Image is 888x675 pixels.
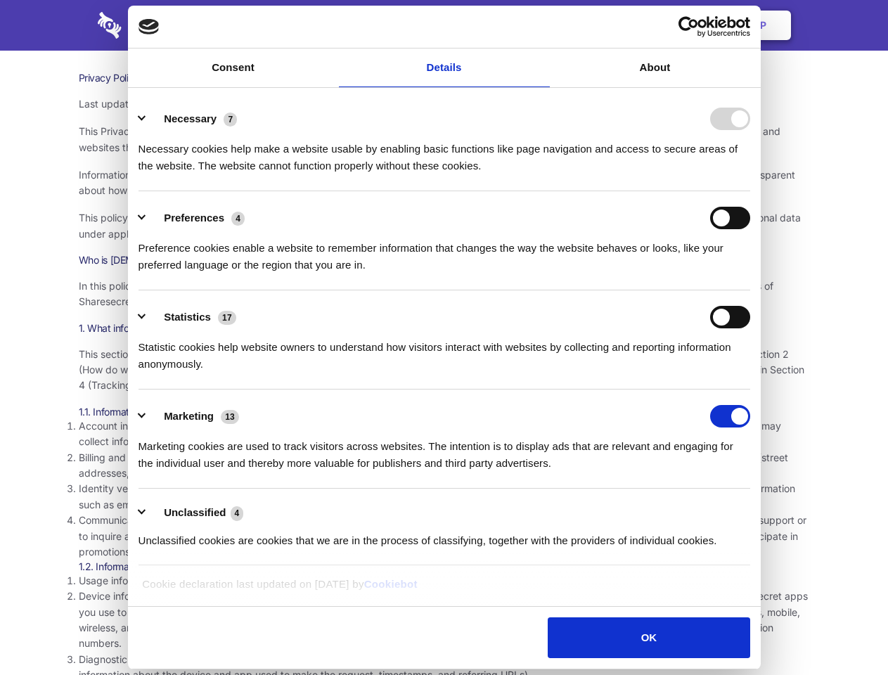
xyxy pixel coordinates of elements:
[79,280,773,307] span: In this policy, “Sharesecret,” “we,” “us,” and “our” refer to Sharesecret Inc., a U.S. company. S...
[79,590,808,649] span: Device information. We may collect information from and about the device you use to access our se...
[139,130,750,174] div: Necessary cookies help make a website usable by enabling basic functions like page navigation and...
[79,574,669,586] span: Usage information. We collect information about how you interact with our services, when and for ...
[139,504,252,522] button: Unclassified (4)
[570,4,635,47] a: Contact
[231,212,245,226] span: 4
[139,207,254,229] button: Preferences (4)
[139,522,750,549] div: Unclassified cookies are cookies that we are in the process of classifying, together with the pro...
[221,410,239,424] span: 13
[79,169,795,196] span: Information security and privacy are at the heart of what Sharesecret values and promotes as a co...
[79,254,219,266] span: Who is [DEMOGRAPHIC_DATA]?
[79,482,795,510] span: Identity verification information. Some services require you to verify your identity as part of c...
[164,311,211,323] label: Statistics
[79,72,810,84] h1: Privacy Policy
[79,125,780,153] span: This Privacy Policy describes how we process and handle data provided to Sharesecret in connectio...
[79,560,304,572] span: 1.2. Information collected when you use our services
[224,112,237,127] span: 7
[79,451,788,479] span: Billing and payment information. In order to purchase a service, you may need to provide us with ...
[218,311,236,325] span: 17
[79,514,806,558] span: Communications and submissions. You may choose to provide us with information when you communicat...
[139,19,160,34] img: logo
[79,212,801,239] span: This policy uses the term “personal data” to refer to information that is related to an identifie...
[231,506,244,520] span: 4
[79,420,781,447] span: Account information. Our services generally require you to create an account before you can acces...
[364,578,418,590] a: Cookiebot
[139,427,750,472] div: Marketing cookies are used to track visitors across websites. The intention is to display ads tha...
[139,306,245,328] button: Statistics (17)
[79,322,273,334] span: 1. What information do we collect about you?
[627,16,750,37] a: Usercentrics Cookiebot - opens in a new window
[164,410,214,422] label: Marketing
[818,605,871,658] iframe: Drift Widget Chat Controller
[139,108,246,130] button: Necessary (7)
[413,4,474,47] a: Pricing
[98,12,218,39] img: logo-wordmark-white-trans-d4663122ce5f474addd5e946df7df03e33cb6a1c49d2221995e7729f52c070b2.svg
[79,348,804,392] span: This section describes the various types of information we collect from and about you. To underst...
[79,96,810,112] p: Last updated: [DATE]
[139,405,248,427] button: Marketing (13)
[638,4,699,47] a: Login
[128,49,339,87] a: Consent
[548,617,749,658] button: OK
[164,212,224,224] label: Preferences
[339,49,550,87] a: Details
[79,406,220,418] span: 1.1. Information you provide to us
[550,49,761,87] a: About
[164,112,217,124] label: Necessary
[139,229,750,274] div: Preference cookies enable a website to remember information that changes the way the website beha...
[139,328,750,373] div: Statistic cookies help website owners to understand how visitors interact with websites by collec...
[131,576,757,603] div: Cookie declaration last updated on [DATE] by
